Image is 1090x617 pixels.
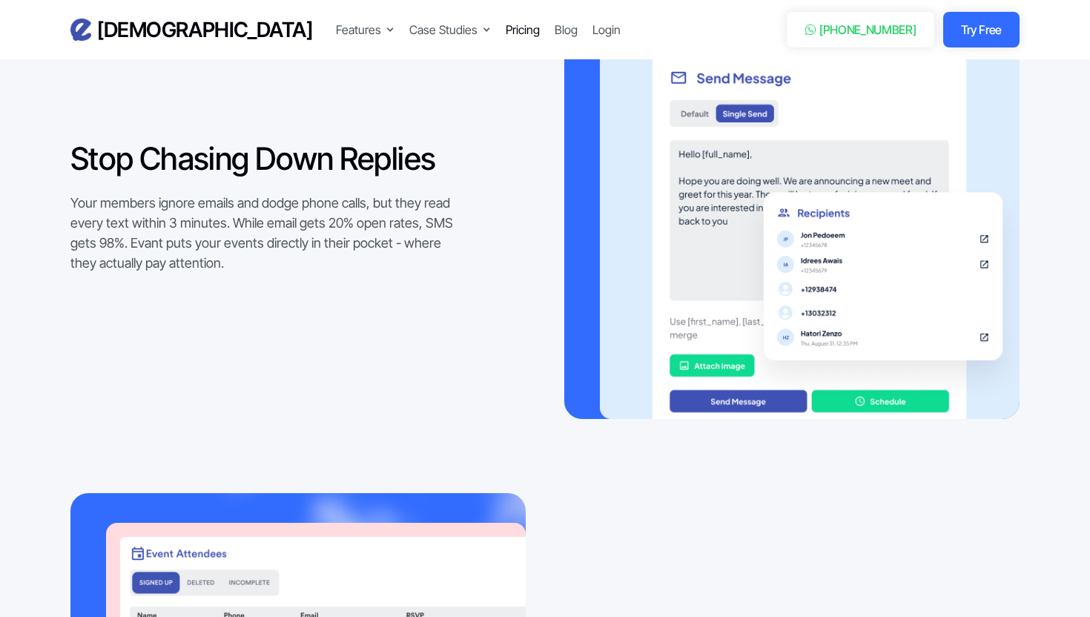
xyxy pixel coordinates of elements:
a: Login [592,21,621,39]
h3: [DEMOGRAPHIC_DATA] [97,17,312,43]
a: Try Free [943,12,1020,47]
div: Your members ignore emails and dodge phone calls, but they read every text within 3 minutes. Whil... [70,193,463,273]
div: Case Studies [409,21,491,39]
div: Features [336,21,381,39]
a: Pricing [506,21,540,39]
a: [PHONE_NUMBER] [787,12,934,47]
h3: Stop Chasing Down Replies [70,139,463,179]
a: home [70,17,312,43]
div: [PHONE_NUMBER] [819,21,916,39]
a: Blog [555,21,578,39]
div: Features [336,21,394,39]
div: Case Studies [409,21,478,39]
